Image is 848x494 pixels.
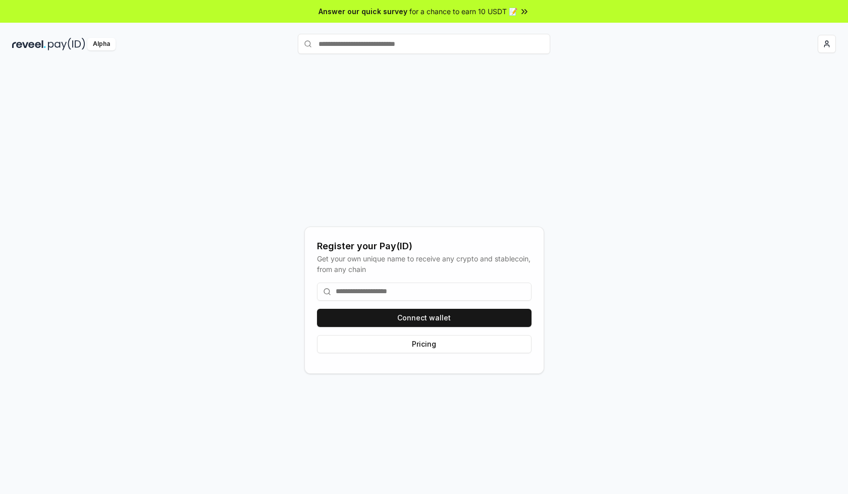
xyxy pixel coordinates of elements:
[409,6,517,17] span: for a chance to earn 10 USDT 📝
[317,335,532,353] button: Pricing
[12,38,46,50] img: reveel_dark
[317,239,532,253] div: Register your Pay(ID)
[317,309,532,327] button: Connect wallet
[48,38,85,50] img: pay_id
[87,38,116,50] div: Alpha
[319,6,407,17] span: Answer our quick survey
[317,253,532,275] div: Get your own unique name to receive any crypto and stablecoin, from any chain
